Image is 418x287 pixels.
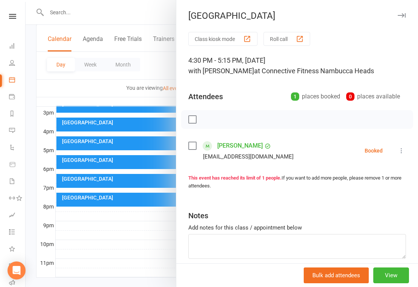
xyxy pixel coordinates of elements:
[264,32,310,46] button: Roll call
[346,92,354,101] div: 0
[9,241,26,258] a: What's New
[176,11,418,21] div: [GEOGRAPHIC_DATA]
[373,267,409,283] button: View
[291,92,299,101] div: 1
[188,174,406,190] div: If you want to add more people, please remove 1 or more attendees.
[254,67,374,75] span: at Connective Fitness Nambucca Heads
[304,267,369,283] button: Bulk add attendees
[9,89,26,106] a: Payments
[188,55,406,76] div: 4:30 PM - 5:15 PM, [DATE]
[9,106,26,123] a: Reports
[217,140,263,152] a: [PERSON_NAME]
[9,55,26,72] a: People
[203,152,294,162] div: [EMAIL_ADDRESS][DOMAIN_NAME]
[346,91,400,102] div: places available
[8,261,26,279] div: Open Intercom Messenger
[188,67,254,75] span: with [PERSON_NAME]
[9,157,26,174] a: Product Sales
[188,91,223,102] div: Attendees
[188,32,257,46] button: Class kiosk mode
[9,207,26,224] a: Assessments
[291,91,340,102] div: places booked
[188,223,406,232] div: Add notes for this class / appointment below
[188,210,208,221] div: Notes
[9,258,26,275] a: General attendance kiosk mode
[188,175,282,181] strong: This event has reached its limit of 1 people.
[9,38,26,55] a: Dashboard
[365,148,383,153] div: Booked
[9,72,26,89] a: Calendar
